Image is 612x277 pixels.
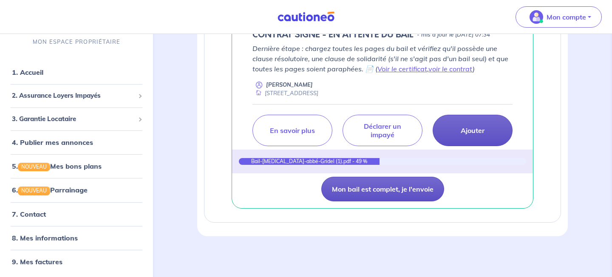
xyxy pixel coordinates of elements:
[3,182,150,199] div: 6.NOUVEAUParrainage
[3,253,150,270] div: 9. Mes factures
[3,158,150,175] div: 5.NOUVEAUMes bons plans
[3,111,150,127] div: 3. Garantie Locataire
[547,12,586,22] p: Mon compte
[3,134,150,151] div: 4. Publier mes annonces
[343,115,422,146] a: Déclarer un impayé
[321,177,444,201] button: Mon bail est complet, je l'envoie
[252,43,513,74] p: Dernière étape : chargez toutes les pages du bail et vérifiez qu'il possède une clause résolutoir...
[12,186,88,195] a: 6.NOUVEAUParrainage
[433,115,513,146] a: Ajouter
[12,114,135,124] span: 3. Garantie Locataire
[3,64,150,81] div: 1. Accueil
[516,6,602,28] button: illu_account_valid_menu.svgMon compte
[461,126,484,135] p: Ajouter
[3,88,150,104] div: 2. Assurance Loyers Impayés
[530,10,543,24] img: illu_account_valid_menu.svg
[12,91,135,101] span: 2. Assurance Loyers Impayés
[252,115,332,146] a: En savoir plus
[428,65,473,73] a: voir le contrat
[377,65,427,73] a: Voir le certificat
[3,229,150,246] div: 8. Mes informations
[239,158,380,165] div: Bail-[MEDICAL_DATA]-abbé-Gridel (1).pdf - 49 %
[12,138,93,147] a: 4. Publier mes annonces
[3,206,150,223] div: 7. Contact
[274,11,338,22] img: Cautioneo
[417,31,490,39] p: - mis à jour le [DATE] 07:34
[12,68,43,76] a: 1. Accueil
[353,122,412,139] p: Déclarer un impayé
[12,162,102,170] a: 5.NOUVEAUMes bons plans
[12,234,78,242] a: 8. Mes informations
[252,30,513,40] div: state: CONTRACT-SIGNED, Context: NEW,MAYBE-CERTIFICATE,RELATIONSHIP,LESSOR-DOCUMENTS
[12,257,62,266] a: 9. Mes factures
[266,81,313,89] p: [PERSON_NAME]
[12,210,46,218] a: 7. Contact
[252,30,414,40] h5: CONTRAT SIGNÉ - EN ATTENTE DU BAIL
[270,126,315,135] p: En savoir plus
[252,89,318,97] div: [STREET_ADDRESS]
[33,38,120,46] p: MON ESPACE PROPRIÉTAIRE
